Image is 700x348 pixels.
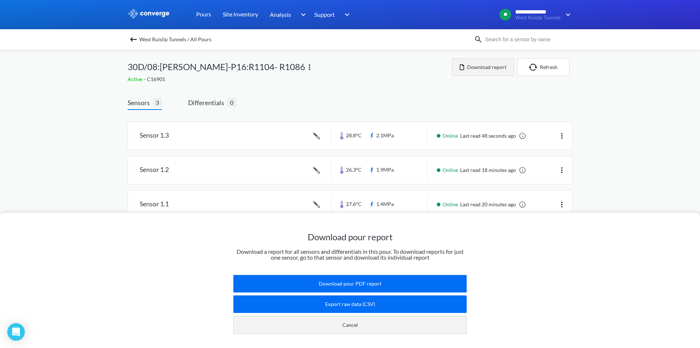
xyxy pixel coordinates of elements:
input: Search for a sensor by name [483,35,571,43]
div: Open Intercom Messenger [7,323,25,341]
img: logo_ewhite.svg [128,9,170,18]
img: downArrow.svg [561,10,572,19]
span: Analysis [270,10,291,19]
span: West Ruislip Tunnels [515,15,561,20]
button: Download pour PDF report [233,275,467,292]
button: Export raw data (CSV) [233,295,467,313]
p: Download a report for all sensors and differentials in this pour. To download reports for just on... [233,249,467,260]
img: downArrow.svg [340,10,351,19]
button: Cancel [233,316,467,334]
img: icon-search.svg [474,35,483,44]
h1: Download pour report [233,231,467,243]
span: West Ruislip Tunnels / All Pours [139,34,211,45]
span: Support [314,10,335,19]
img: downArrow.svg [296,10,308,19]
img: backspace.svg [129,35,138,44]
